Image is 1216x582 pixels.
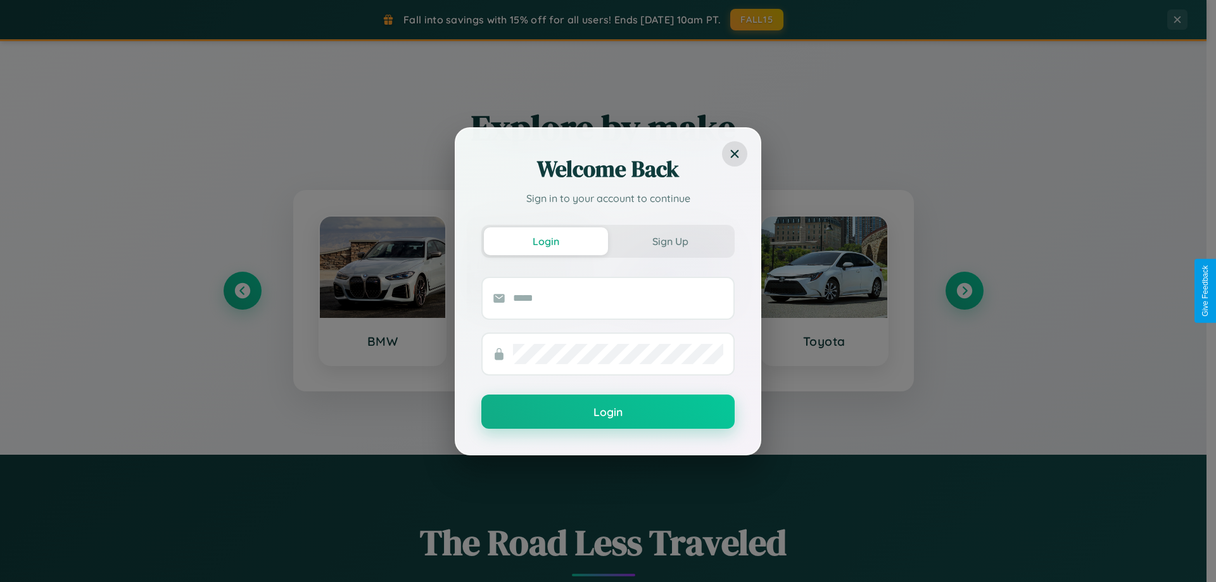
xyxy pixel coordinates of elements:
p: Sign in to your account to continue [481,191,735,206]
button: Login [481,395,735,429]
button: Login [484,227,608,255]
h2: Welcome Back [481,154,735,184]
div: Give Feedback [1201,265,1210,317]
button: Sign Up [608,227,732,255]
